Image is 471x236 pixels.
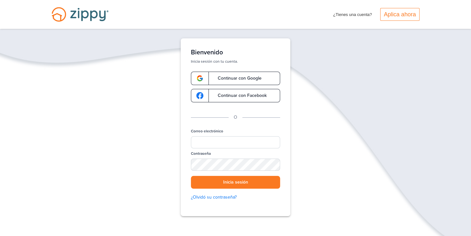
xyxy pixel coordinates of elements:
label: Contraseña [191,151,211,156]
a: logotipo de googleContinuar con Facebook [191,89,280,102]
a: logotipo de googleContinuar con Google [191,72,280,85]
button: Inicia sesión [191,176,280,189]
img: logotipo de google [196,75,203,82]
input: Correo electrónico [191,136,280,148]
h1: Bienvenido [191,49,280,56]
a: ¿Olvidó su contraseña? [191,194,280,201]
img: logotipo de google [196,92,203,99]
p: O [234,114,237,121]
input: Contraseña [191,159,280,171]
p: Inicia sesión con tu cuenta. [191,59,280,64]
span: Continuar con Google [211,76,262,81]
span: ¿Tienes una cuenta? [333,8,372,18]
a: Aplica ahora [380,8,419,21]
label: Correo electrónico [191,129,223,134]
span: Continuar con Facebook [211,93,267,98]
